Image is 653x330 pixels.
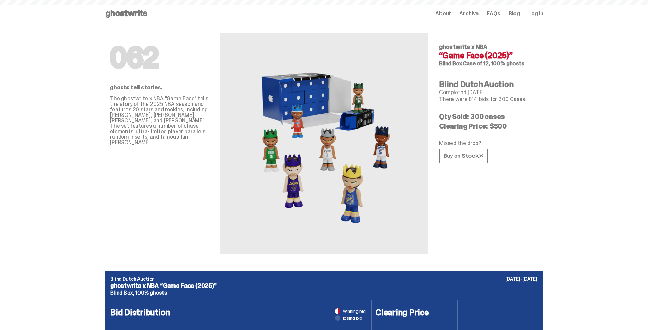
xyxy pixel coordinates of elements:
[487,11,500,16] a: FAQs
[110,96,209,145] p: The ghostwrite x NBA "Game Face" tells the story of the 2025 NBA season and features 20 stars and...
[439,113,538,120] p: Qty Sold: 300 cases
[439,97,538,102] p: There were 814 bids for 300 Cases.
[439,80,538,88] h4: Blind Dutch Auction
[439,51,538,60] h4: “Game Face (2025)”
[439,90,538,95] p: Completed [DATE]
[439,140,538,146] p: Missed the drop?
[459,11,479,16] a: Archive
[110,277,537,281] p: Blind Dutch Auction
[463,60,524,67] span: Case of 12, 100% ghosts
[439,123,538,130] p: Clearing Price: $500
[110,289,134,296] span: Blind Box,
[110,283,537,289] p: ghostwrite x NBA “Game Face (2025)”
[110,85,209,90] p: ghosts tell stories.
[439,43,487,51] span: ghostwrite x NBA
[135,289,167,296] span: 100% ghosts
[249,49,399,238] img: NBA&ldquo;Game Face (2025)&rdquo;
[509,11,520,16] a: Blog
[376,308,453,317] h4: Clearing Price
[505,277,537,281] p: [DATE]-[DATE]
[439,60,462,67] span: Blind Box
[528,11,543,16] a: Log in
[343,309,366,314] span: winning bid
[435,11,451,16] a: About
[110,44,209,71] h1: 062
[343,316,363,320] span: losing bid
